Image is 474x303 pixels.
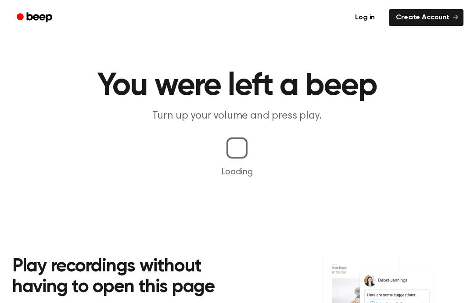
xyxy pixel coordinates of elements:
[12,70,462,102] h1: You were left a beep
[11,9,60,26] a: Beep
[12,256,249,298] h2: Play recordings without having to open this page
[346,7,384,28] a: Log in
[11,166,463,179] p: Loading
[389,9,463,26] a: Create Account
[68,109,406,123] p: Turn up your volume and press play.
